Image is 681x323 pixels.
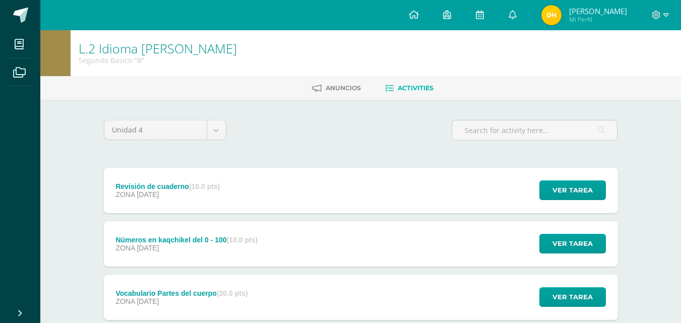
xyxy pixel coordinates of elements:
[115,289,247,297] div: Vocabulario Partes del cuerpo
[112,120,199,140] span: Unidad 4
[312,80,361,96] a: Anuncios
[137,190,159,199] span: [DATE]
[552,234,593,253] span: Ver tarea
[552,181,593,200] span: Ver tarea
[189,182,220,190] strong: (10.0 pts)
[552,288,593,306] span: Ver tarea
[104,120,226,140] a: Unidad 4
[79,41,237,55] h1: L.2 Idioma Maya Kaqchikel
[541,5,562,25] img: d9ccee0ca2db0f1535b9b3a302565e18.png
[452,120,617,140] input: Search for activity here…
[137,297,159,305] span: [DATE]
[79,40,237,57] a: L.2 Idioma [PERSON_NAME]
[115,182,220,190] div: Revisión de cuaderno
[217,289,247,297] strong: (20.0 pts)
[539,287,606,307] button: Ver tarea
[539,180,606,200] button: Ver tarea
[115,236,258,244] div: Números en kaqchikel del 0 - 100
[569,15,627,24] span: Mi Perfil
[539,234,606,253] button: Ver tarea
[326,84,361,92] span: Anuncios
[137,244,159,252] span: [DATE]
[227,236,258,244] strong: (10.0 pts)
[79,55,237,65] div: Segundo Básico 'B'
[115,244,135,252] span: ZONA
[569,6,627,16] span: [PERSON_NAME]
[385,80,434,96] a: Activities
[115,190,135,199] span: ZONA
[398,84,434,92] span: Activities
[115,297,135,305] span: ZONA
